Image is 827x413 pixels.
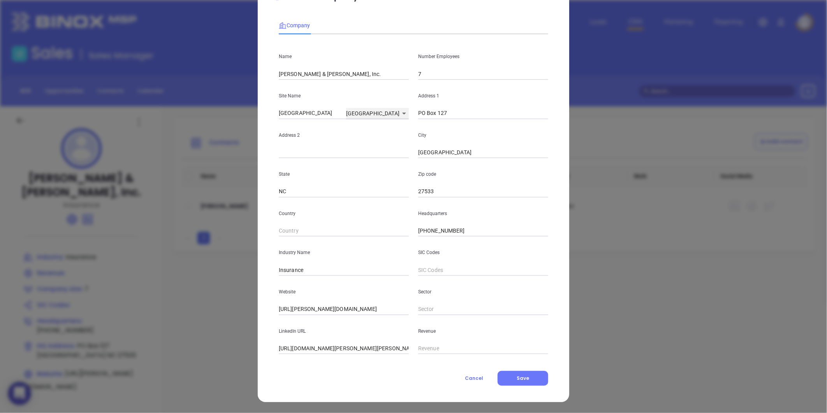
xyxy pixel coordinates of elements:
[418,304,548,315] input: Sector
[279,304,409,315] input: Website
[517,375,529,381] span: Save
[346,108,409,120] div: [GEOGRAPHIC_DATA]
[279,288,409,296] p: Website
[279,186,409,198] input: State
[450,371,498,386] button: Cancel
[279,92,409,100] p: Site Name
[418,92,548,100] p: Address 1
[418,264,548,276] input: SIC Codes
[279,52,409,61] p: Name
[418,225,548,237] input: Headquarters
[279,327,409,335] p: LinkedIn URL
[418,52,548,61] p: Number Employees
[418,248,548,257] p: SIC Codes
[279,170,409,178] p: State
[418,327,548,335] p: Revenue
[279,264,409,276] input: Industry Name
[279,68,409,80] input: Name
[418,147,548,159] input: City
[279,131,409,139] p: Address 2
[418,288,548,296] p: Sector
[498,371,548,386] button: Save
[465,375,483,381] span: Cancel
[418,68,548,80] input: Number Employees
[418,343,548,355] input: Revenue
[279,248,409,257] p: Industry Name
[418,186,548,198] input: Zip code
[418,209,548,218] p: Headquarters
[279,225,409,237] input: Country
[279,209,409,218] p: Country
[418,170,548,178] p: Zip code
[279,108,343,119] input: Site Name
[279,22,310,28] span: Company
[279,343,409,355] input: LinkedIn URL
[418,131,548,139] p: City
